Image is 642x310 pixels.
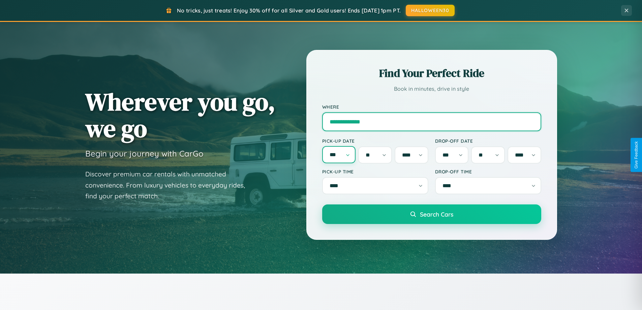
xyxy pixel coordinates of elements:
[85,169,254,202] p: Discover premium car rentals with unmatched convenience. From luxury vehicles to everyday rides, ...
[322,84,541,94] p: Book in minutes, drive in style
[177,7,401,14] span: No tricks, just treats! Enjoy 30% off for all Silver and Gold users! Ends [DATE] 1pm PT.
[435,138,541,144] label: Drop-off Date
[322,204,541,224] button: Search Cars
[322,66,541,81] h2: Find Your Perfect Ride
[435,169,541,174] label: Drop-off Time
[322,138,428,144] label: Pick-up Date
[420,210,453,218] span: Search Cars
[85,148,204,159] h3: Begin your journey with CarGo
[85,88,275,142] h1: Wherever you go, we go
[322,169,428,174] label: Pick-up Time
[322,104,541,110] label: Where
[634,141,639,169] div: Give Feedback
[406,5,455,16] button: HALLOWEEN30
